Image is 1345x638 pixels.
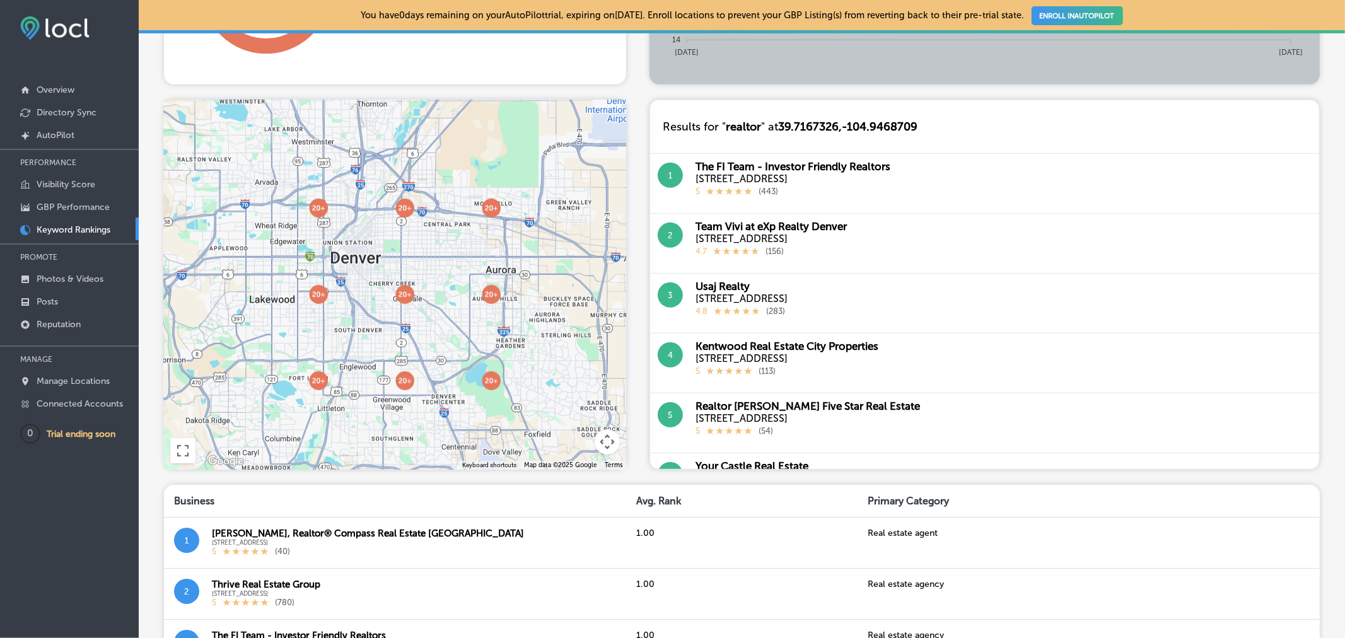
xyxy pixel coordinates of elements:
[626,485,858,517] div: Avg. Rank
[524,461,597,469] span: Map data ©2025 Google
[858,485,1320,517] div: Primary Category
[361,9,1122,21] p: You have 0 days remaining on your AutoPilot trial, expiring on [DATE] . Enroll locations to preve...
[696,426,700,438] p: 5
[696,366,700,378] p: 5
[212,579,320,590] div: Thrive Real Estate Group
[658,163,683,188] button: 1
[766,246,784,258] p: ( 156 )
[658,342,683,368] button: 4
[20,16,90,40] img: fda3e92497d09a02dc62c9cd864e3231.png
[37,224,110,235] p: Keyword Rankings
[205,453,247,470] a: Open this area in Google Maps (opens a new window)
[658,402,683,427] button: 5
[696,400,920,412] div: Realtor [PERSON_NAME] Five Star Real Estate
[759,426,773,438] p: ( 54 )
[605,461,622,469] a: Terms
[37,398,123,409] p: Connected Accounts
[212,539,524,547] div: [STREET_ADDRESS]
[696,293,788,304] div: [STREET_ADDRESS]
[726,120,761,134] span: realtor
[650,100,930,153] div: Results for " " at
[37,274,103,284] p: Photos & Videos
[37,376,110,386] p: Manage Locations
[713,245,759,258] div: 4.7 Stars
[696,460,808,472] div: Your Castle Real Estate
[759,187,778,198] p: ( 443 )
[212,528,524,539] div: [PERSON_NAME], Realtor® Compass Real Estate [GEOGRAPHIC_DATA]
[37,319,81,330] p: Reputation
[696,340,878,352] div: Kentwood Real Estate City Properties
[1032,6,1123,25] a: ENROLL INAUTOPILOT
[706,364,752,378] div: 5 Stars
[37,179,95,190] p: Visibility Score
[37,84,74,95] p: Overview
[174,579,199,604] button: 2
[626,517,858,568] div: 1.00
[696,246,707,258] p: 4.7
[37,130,74,141] p: AutoPilot
[858,568,1320,619] div: Real estate agency
[212,547,216,558] p: 5
[778,120,917,134] span: 39.7167326 , -104.9468709
[658,462,683,487] button: 6
[212,590,320,598] div: [STREET_ADDRESS]
[696,412,920,424] div: [STREET_ADDRESS]
[174,528,199,553] button: 1
[696,173,890,185] div: [STREET_ADDRESS]
[658,223,683,248] button: 2
[696,280,788,293] div: Usaj Realty
[696,160,890,173] div: The FI Team - Investor Friendly Realtors
[223,598,269,609] div: 5 Stars
[696,233,847,245] div: [STREET_ADDRESS]
[706,424,752,438] div: 5 Stars
[626,568,858,619] div: 1.00
[462,461,516,470] button: Keyboard shortcuts
[696,352,878,364] div: [STREET_ADDRESS]
[275,547,290,558] p: ( 40 )
[212,598,216,609] p: 5
[595,429,620,455] button: Map camera controls
[164,485,626,517] div: Business
[706,185,752,198] div: 5 Stars
[275,598,294,609] p: ( 780 )
[205,453,247,470] img: Google
[696,187,700,198] p: 5
[766,306,785,318] p: ( 283 )
[47,429,115,439] p: Trial ending soon
[170,438,195,463] button: Toggle fullscreen view
[37,107,96,118] p: Directory Sync
[37,202,110,212] p: GBP Performance
[37,296,58,307] p: Posts
[27,427,33,439] text: 0
[696,306,707,318] p: 4.8
[658,282,683,308] button: 3
[714,304,760,318] div: 4.8 Stars
[858,517,1320,568] div: Real estate agent
[759,366,776,378] p: ( 113 )
[696,220,847,233] div: Team Vivi at eXp Realty Denver
[223,547,269,558] div: 5 Stars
